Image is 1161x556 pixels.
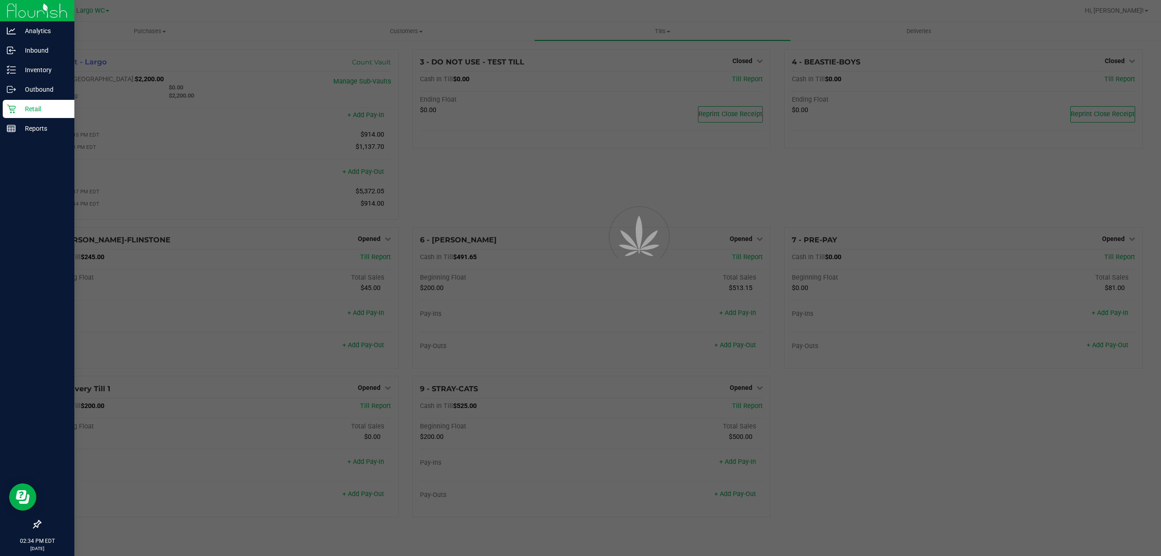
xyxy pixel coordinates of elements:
[16,123,70,134] p: Reports
[4,545,70,552] p: [DATE]
[7,46,16,55] inline-svg: Inbound
[16,25,70,36] p: Analytics
[16,84,70,95] p: Outbound
[16,45,70,56] p: Inbound
[4,537,70,545] p: 02:34 PM EDT
[16,103,70,114] p: Retail
[7,65,16,74] inline-svg: Inventory
[9,483,36,511] iframe: Resource center
[7,26,16,35] inline-svg: Analytics
[16,64,70,75] p: Inventory
[7,104,16,113] inline-svg: Retail
[7,124,16,133] inline-svg: Reports
[7,85,16,94] inline-svg: Outbound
